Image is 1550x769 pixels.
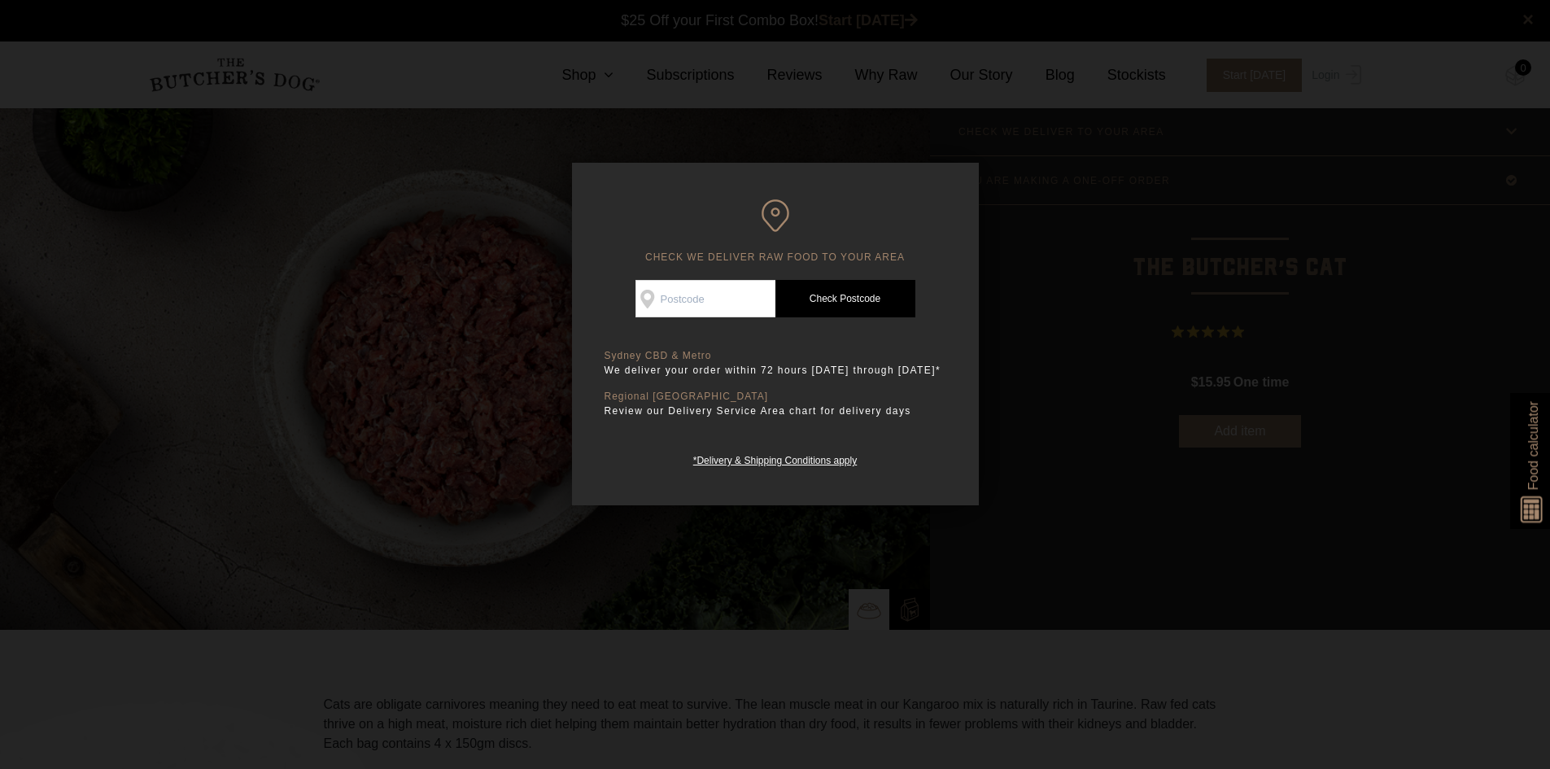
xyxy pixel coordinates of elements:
p: Review our Delivery Service Area chart for delivery days [605,403,946,419]
input: Postcode [635,280,775,317]
p: Regional [GEOGRAPHIC_DATA] [605,391,946,403]
h6: CHECK WE DELIVER RAW FOOD TO YOUR AREA [605,199,946,264]
span: Food calculator [1523,401,1543,490]
p: We deliver your order within 72 hours [DATE] through [DATE]* [605,362,946,378]
a: *Delivery & Shipping Conditions apply [693,451,857,466]
p: Sydney CBD & Metro [605,350,946,362]
a: Check Postcode [775,280,915,317]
